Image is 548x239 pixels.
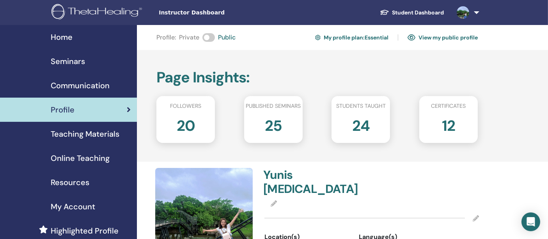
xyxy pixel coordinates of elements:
[218,33,236,42] span: Public
[408,34,415,41] img: eye.svg
[51,104,74,116] span: Profile
[374,5,450,20] a: Student Dashboard
[51,152,110,164] span: Online Teaching
[442,113,455,135] h2: 12
[51,128,119,140] span: Teaching Materials
[177,113,195,135] h2: 20
[51,80,110,91] span: Communication
[156,69,478,87] h2: Page Insights :
[457,6,469,19] img: default.jpg
[51,4,145,21] img: logo.png
[159,9,276,17] span: Instructor Dashboard
[380,9,389,16] img: graduation-cap-white.svg
[352,113,370,135] h2: 24
[315,31,388,44] a: My profile plan:Essential
[51,225,119,237] span: Highlighted Profile
[521,212,540,231] div: Open Intercom Messenger
[51,55,85,67] span: Seminars
[263,168,367,196] h4: Yunis [MEDICAL_DATA]
[51,31,73,43] span: Home
[179,33,199,42] span: Private
[170,102,201,110] span: Followers
[246,102,301,110] span: Published seminars
[408,31,478,44] a: View my public profile
[51,201,95,212] span: My Account
[156,33,176,42] span: Profile :
[315,34,321,41] img: cog.svg
[265,113,282,135] h2: 25
[431,102,466,110] span: Certificates
[51,177,89,188] span: Resources
[336,102,386,110] span: Students taught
